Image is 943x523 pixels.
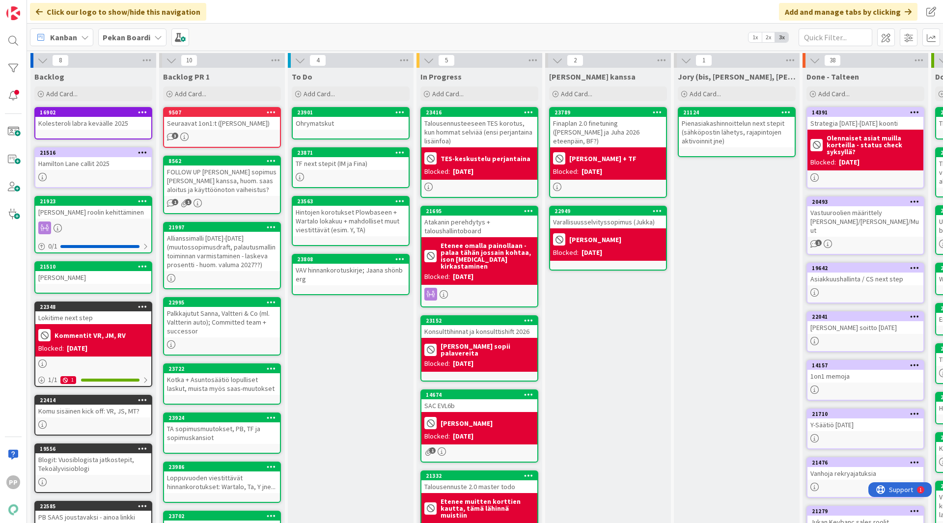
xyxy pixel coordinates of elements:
[421,207,537,216] div: 21695
[690,89,721,98] span: Add Card...
[164,157,280,165] div: 8562
[164,471,280,493] div: Loppuvuoden viestittävät hinnankorotukset: Wartalo, Ta, Y jne...
[297,109,409,116] div: 23901
[679,108,795,117] div: 21124
[6,6,20,20] img: Visit kanbanzone.com
[426,391,537,398] div: 14674
[812,265,923,272] div: 19642
[6,503,20,517] img: avatar
[812,459,923,466] div: 21476
[807,458,923,467] div: 21476
[807,264,923,273] div: 19642
[569,236,621,243] b: [PERSON_NAME]
[297,256,409,263] div: 23808
[441,420,493,427] b: [PERSON_NAME]
[678,72,796,82] span: Jory (bis, kenno, bohr)
[421,325,537,338] div: Konsulttihinnat ja konsulttishift 2026
[293,108,409,130] div: 23901Ohrymatskut
[432,89,464,98] span: Add Card...
[683,109,795,116] div: 21124
[293,206,409,236] div: Hintojen korotukset Plowbaseen + Wartalo lokakuu + mahdolliset muut viestittävät (esim. Y, TA)
[421,316,537,325] div: 23152
[35,262,151,271] div: 21510
[164,298,280,337] div: 22995Palkkajutut Sanna, Valtteri & Co (ml. Valtterin auto); Committed team + successor
[812,411,923,417] div: 21710
[35,117,151,130] div: Kolesteroli labra keväälle 2025
[421,471,537,493] div: 21332Talousennuste 2.0 master todo
[550,108,666,147] div: 23789Finaplan 2.0 finetuning ([PERSON_NAME] ja Juha 2026 eteenpäin, BF?)
[51,4,54,12] div: 1
[35,303,151,311] div: 22348
[35,396,151,417] div: 22414Komu sisäinen kick off: VR, JS, MT?
[35,240,151,252] div: 0/1
[164,413,280,422] div: 23924
[441,343,534,357] b: [PERSON_NAME] sopii palavereita
[561,89,592,98] span: Add Card...
[293,197,409,206] div: 23563
[34,72,64,82] span: Backlog
[40,303,151,310] div: 22348
[807,361,923,370] div: 14157
[807,206,923,237] div: Vastuuroolien määrittely [PERSON_NAME]/[PERSON_NAME]/Muut
[35,444,151,453] div: 19556
[582,248,602,258] div: [DATE]
[164,422,280,444] div: TA sopimusmuutokset, PB, TF ja sopimuskansiot
[293,197,409,236] div: 23563Hintojen korotukset Plowbaseen + Wartalo lokakuu + mahdolliset muut viestittävät (esim. Y, TA)
[441,242,534,270] b: Etenee omalla painollaan - palaa tähän jossain kohtaa, ison [MEDICAL_DATA] kirkastaminen
[30,3,206,21] div: Click our logo to show/hide this navigation
[807,117,923,130] div: Strategia [DATE]-[DATE] koonti
[807,197,923,237] div: 20493Vastuuroolien määrittely [PERSON_NAME]/[PERSON_NAME]/Muut
[807,467,923,480] div: Vanhoja rekryajatuksia
[779,3,917,21] div: Add and manage tabs by clicking
[185,199,192,205] span: 1
[569,155,637,162] b: [PERSON_NAME] + TF
[807,361,923,383] div: 141571on1 memoja
[35,197,151,219] div: 21923[PERSON_NAME] roolin kehittäminen
[40,198,151,205] div: 21923
[426,109,537,116] div: 23416
[168,365,280,372] div: 23722
[35,502,151,511] div: 22585
[164,413,280,444] div: 23924TA sopimusmuutokset, PB, TF ja sopimuskansiot
[164,373,280,395] div: Kotka + Asuntosäätiö lopulliset laskut, muista myös saas-muutokset
[550,108,666,117] div: 23789
[806,72,859,82] span: Done - Talteen
[164,298,280,307] div: 22995
[164,117,280,130] div: Seuraavat 1on1:t ([PERSON_NAME])
[38,343,64,354] div: Blocked:
[293,148,409,157] div: 23871
[164,232,280,271] div: Allianssimalli [DATE]-[DATE] (muutossopimusdraft, palautusmallin toiminnan varmistaminen - laskev...
[441,155,530,162] b: TES-keskustelu perjantaina
[812,313,923,320] div: 22041
[293,255,409,285] div: 23808VAV hinnankorotuskirje; Jaana shönb erg
[824,55,841,66] span: 38
[807,370,923,383] div: 1on1 memoja
[164,364,280,373] div: 23722
[40,397,151,404] div: 22414
[67,343,87,354] div: [DATE]
[164,223,280,271] div: 21997Allianssimalli [DATE]-[DATE] (muutossopimusdraft, palautusmallin toiminnan varmistaminen - l...
[168,224,280,231] div: 21997
[181,55,197,66] span: 10
[35,311,151,324] div: Lokitime next step
[695,55,712,66] span: 1
[292,72,312,82] span: To Do
[421,207,537,237] div: 21695Atakanin perehdytys + taloushallintoboard
[424,272,450,282] div: Blocked:
[812,508,923,515] div: 21279
[103,32,150,42] b: Pekan Boardi
[555,208,666,215] div: 22949
[35,108,151,117] div: 16902
[35,148,151,170] div: 21516Hamilton Lane callit 2025
[60,376,76,384] div: 1
[163,72,210,82] span: Backlog PR 1
[420,72,462,82] span: In Progress
[40,263,151,270] div: 21510
[35,206,151,219] div: [PERSON_NAME] roolin kehittäminen
[172,133,178,139] span: 3
[810,157,836,167] div: Blocked:
[421,480,537,493] div: Talousennuste 2.0 master todo
[40,445,151,452] div: 19556
[35,157,151,170] div: Hamilton Lane callit 2025
[297,198,409,205] div: 23563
